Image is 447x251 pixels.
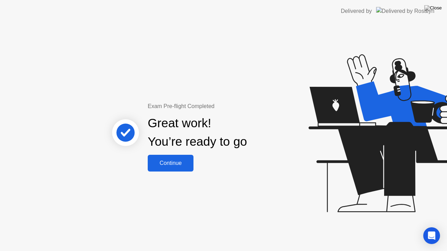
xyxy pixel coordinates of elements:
div: Open Intercom Messenger [423,227,440,244]
div: Exam Pre-flight Completed [148,102,292,111]
div: Delivered by [341,7,372,15]
img: Delivered by Rosalyn [376,7,434,15]
div: Great work! You’re ready to go [148,114,247,151]
img: Close [424,5,442,11]
div: Continue [150,160,191,166]
button: Continue [148,155,193,172]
